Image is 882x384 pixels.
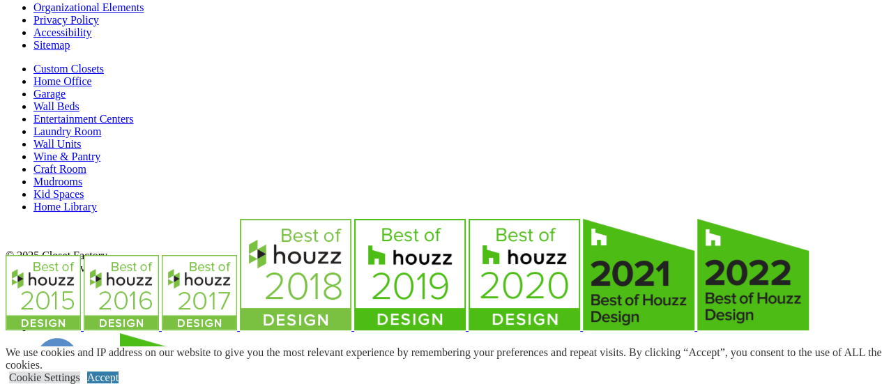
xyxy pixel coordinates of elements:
img: houzz 2017 badge [162,255,237,330]
a: Accept [87,371,119,383]
a: Entertainment Centers [33,113,134,125]
a: Wall Units [33,138,81,150]
a: Sitemap [33,39,70,51]
img: houzz 2021 award design [583,219,694,330]
a: Laundry Room [33,125,101,137]
img: houzz 2016 award [84,255,159,330]
a: Privacy Policy [33,14,99,26]
a: Organizational Elements [33,1,144,13]
img: houzz 2018 badge [240,219,351,330]
a: Wall Beds [33,100,79,112]
a: Mudrooms [33,176,82,187]
a: Wine & Pantry [33,151,100,162]
a: Accessibility [33,26,92,38]
img: 2019 houzz design badge [354,219,466,330]
a: Craft Room [33,163,86,175]
a: Cookie Settings [9,371,80,383]
img: houzz design award 2022 [697,219,809,330]
a: Custom Closets [33,63,104,75]
img: houzz 2015 best badge [6,255,81,330]
a: Kid Spaces [33,188,84,200]
img: houzz design award [469,219,580,330]
a: Home Library [33,201,97,213]
a: Garage [33,88,66,100]
a: Home Office [33,75,92,87]
div: We use cookies and IP address on our website to give you the most relevant experience by remember... [6,346,882,371]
